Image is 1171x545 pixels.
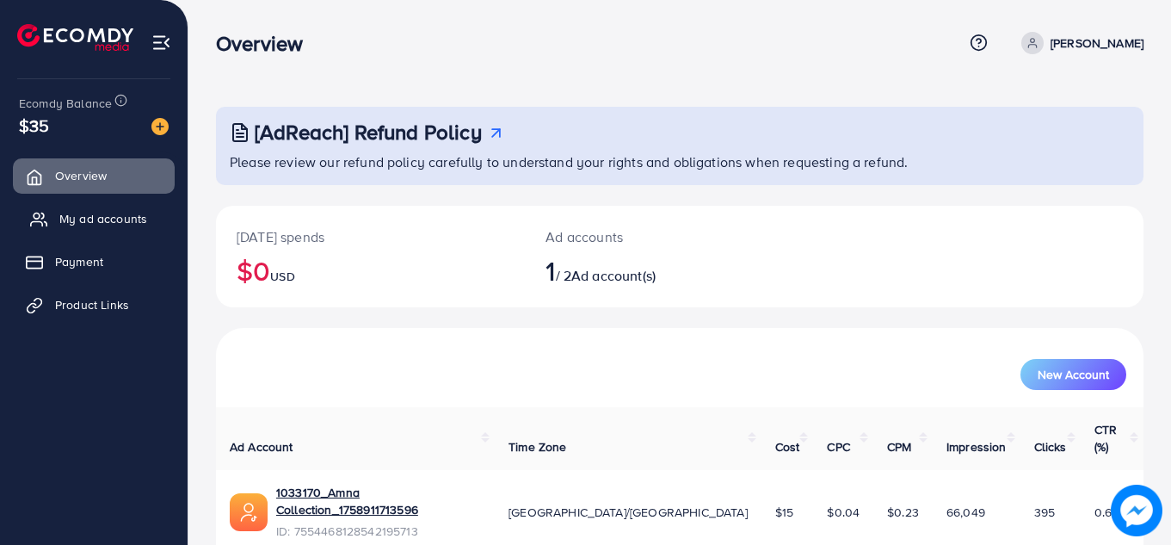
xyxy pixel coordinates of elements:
[775,504,793,521] span: $15
[151,118,169,135] img: image
[255,120,482,145] h3: [AdReach] Refund Policy
[508,438,566,455] span: Time Zone
[887,504,919,521] span: $0.23
[55,167,107,184] span: Overview
[1094,504,1112,521] span: 0.6
[237,226,504,247] p: [DATE] spends
[827,438,849,455] span: CPC
[827,504,860,521] span: $0.04
[55,296,129,313] span: Product Links
[1034,438,1067,455] span: Clicks
[270,268,294,285] span: USD
[571,266,656,285] span: Ad account(s)
[230,152,1133,172] p: Please review our refund policy carefully to understand your rights and obligations when requesti...
[17,24,133,51] img: logo
[545,254,736,287] h2: / 2
[151,33,171,53] img: menu
[946,438,1007,455] span: Impression
[230,493,268,531] img: ic-ads-acc.e4c84228.svg
[230,438,293,455] span: Ad Account
[13,245,175,279] a: Payment
[55,253,103,270] span: Payment
[1038,368,1109,381] span: New Account
[545,226,736,247] p: Ad accounts
[276,523,481,540] span: ID: 7554468128542195713
[13,158,175,193] a: Overview
[946,504,985,521] span: 66,049
[1094,421,1117,455] span: CTR (%)
[1051,33,1143,53] p: [PERSON_NAME]
[1014,32,1143,54] a: [PERSON_NAME]
[59,210,147,227] span: My ad accounts
[19,113,49,138] span: $35
[1034,504,1055,521] span: 395
[887,438,911,455] span: CPM
[13,288,175,322] a: Product Links
[775,438,800,455] span: Cost
[13,201,175,236] a: My ad accounts
[1111,485,1162,536] img: image
[237,254,504,287] h2: $0
[276,484,481,519] a: 1033170_Amna Collection_1758911713596
[508,504,748,521] span: [GEOGRAPHIC_DATA]/[GEOGRAPHIC_DATA]
[19,95,112,112] span: Ecomdy Balance
[216,31,317,56] h3: Overview
[1020,359,1126,390] button: New Account
[545,251,555,290] span: 1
